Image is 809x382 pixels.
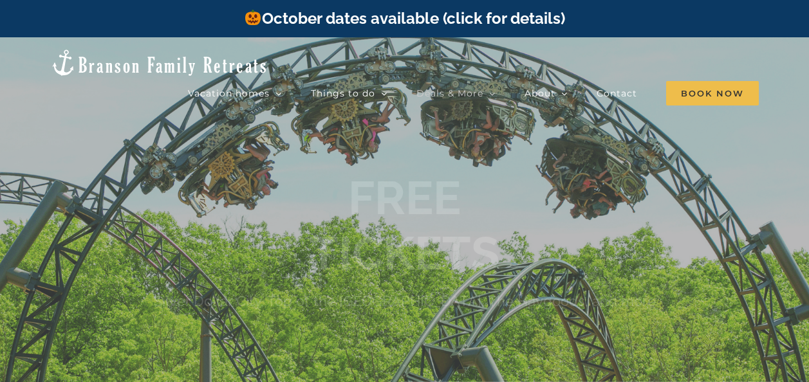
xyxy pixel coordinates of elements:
h4: Silver Dollar City, Top of the [GEOGRAPHIC_DATA], The Haygoods, and more [154,293,656,310]
span: Book Now [666,81,759,105]
a: About [525,80,568,106]
a: Things to do [311,80,387,106]
span: About [525,89,555,98]
span: Deals & More [416,89,483,98]
span: Things to do [311,89,375,98]
a: Deals & More [416,80,496,106]
a: October dates available (click for details) [244,9,564,28]
b: FREE TICKETS [310,170,499,280]
a: Vacation homes [188,80,282,106]
img: 🎃 [245,10,261,25]
a: Contact [597,80,637,106]
span: Vacation homes [188,89,270,98]
img: Branson Family Retreats Logo [50,48,268,77]
nav: Main Menu [188,80,759,106]
a: Book Now [666,80,759,106]
span: Contact [597,89,637,98]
